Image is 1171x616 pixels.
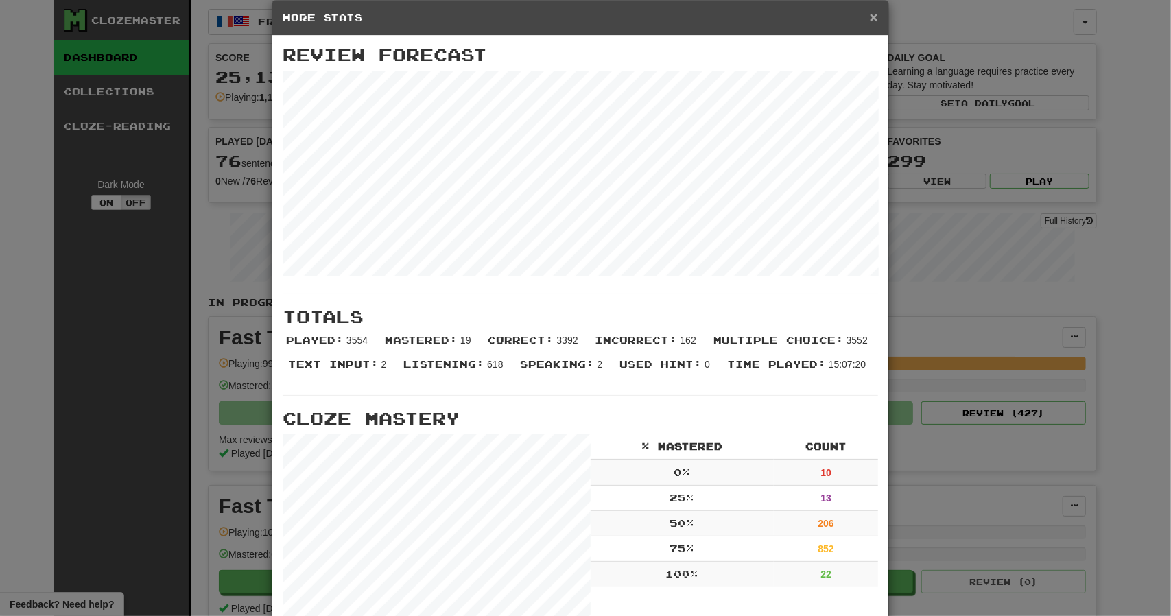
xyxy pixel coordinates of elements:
li: 618 [397,357,513,381]
span: Listening : [403,358,484,370]
li: 3392 [482,333,589,357]
span: Used Hint : [619,358,702,370]
h5: More Stats [283,11,878,25]
h3: Totals [283,308,878,326]
td: 100 % [591,562,774,587]
span: Correct : [488,334,554,346]
th: Count [774,434,878,460]
li: 3554 [279,333,378,357]
button: Close [870,10,878,24]
span: Multiple Choice : [713,334,844,346]
span: Time Played : [727,358,826,370]
strong: 10 [820,467,831,478]
th: % Mastered [591,434,774,460]
span: Played : [286,334,344,346]
span: Incorrect : [595,334,678,346]
strong: 22 [820,569,831,580]
li: 2 [281,357,397,381]
td: 75 % [591,536,774,562]
li: 0 [613,357,720,381]
li: 2 [514,357,613,381]
h3: Cloze Mastery [283,410,878,427]
li: 162 [589,333,707,357]
strong: 206 [818,518,834,529]
li: 3552 [707,333,878,357]
td: 50 % [591,511,774,536]
span: × [870,9,878,25]
span: Speaking : [521,358,595,370]
span: Text Input : [288,358,379,370]
h3: Review Forecast [283,46,878,64]
span: Mastered : [385,334,458,346]
td: 25 % [591,486,774,511]
li: 15:07:20 [720,357,876,381]
li: 19 [378,333,481,357]
strong: 852 [818,543,834,554]
td: 0 % [591,460,774,486]
strong: 13 [820,493,831,504]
